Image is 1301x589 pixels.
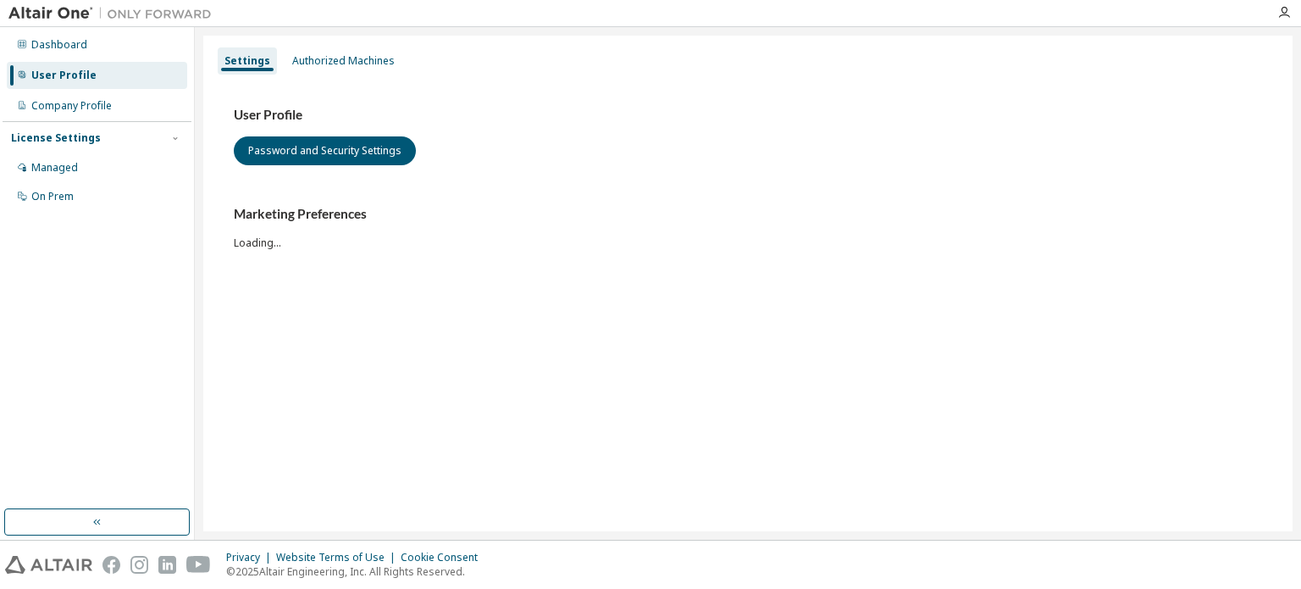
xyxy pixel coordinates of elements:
[186,556,211,574] img: youtube.svg
[226,564,488,579] p: © 2025 Altair Engineering, Inc. All Rights Reserved.
[8,5,220,22] img: Altair One
[224,54,270,68] div: Settings
[234,136,416,165] button: Password and Security Settings
[234,206,1262,249] div: Loading...
[11,131,101,145] div: License Settings
[292,54,395,68] div: Authorized Machines
[31,190,74,203] div: On Prem
[401,551,488,564] div: Cookie Consent
[31,69,97,82] div: User Profile
[130,556,148,574] img: instagram.svg
[276,551,401,564] div: Website Terms of Use
[31,99,112,113] div: Company Profile
[234,107,1262,124] h3: User Profile
[31,38,87,52] div: Dashboard
[31,161,78,175] div: Managed
[158,556,176,574] img: linkedin.svg
[5,556,92,574] img: altair_logo.svg
[226,551,276,564] div: Privacy
[234,206,1262,223] h3: Marketing Preferences
[102,556,120,574] img: facebook.svg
